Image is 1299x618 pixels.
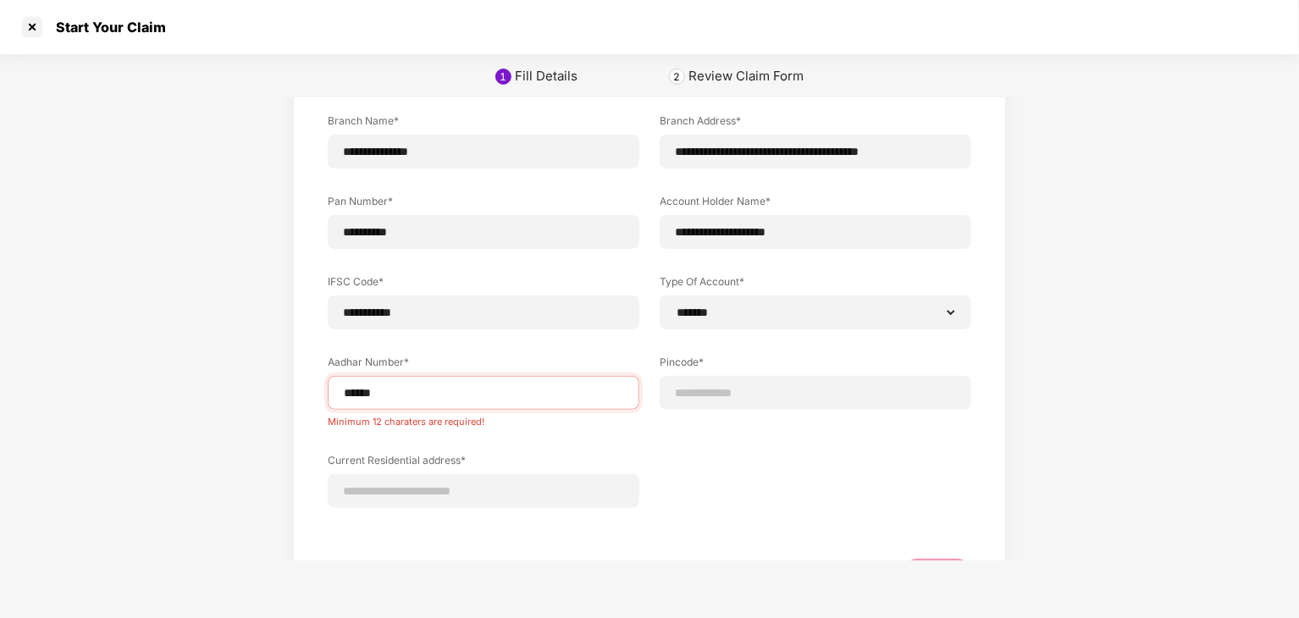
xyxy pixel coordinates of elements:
div: 2 [674,70,681,83]
div: 1 [500,70,507,83]
label: Pan Number* [328,194,639,215]
label: Aadhar Number* [328,355,639,376]
label: Type Of Account* [660,274,971,295]
label: Branch Name* [328,113,639,135]
label: Current Residential address* [328,453,639,474]
div: Review Claim Form [688,68,804,85]
div: Start Your Claim [46,19,166,36]
div: Minimum 12 charaters are required! [328,410,639,428]
div: Fill Details [515,68,578,85]
label: Pincode* [660,355,971,376]
label: IFSC Code* [328,274,639,295]
label: Branch Address* [660,113,971,135]
label: Account Holder Name* [660,194,971,215]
